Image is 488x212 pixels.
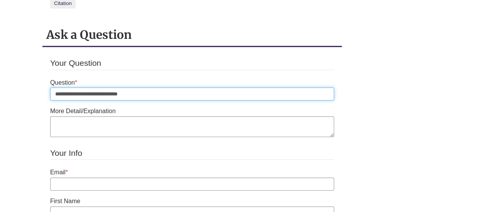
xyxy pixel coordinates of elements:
[50,78,77,88] label: Question
[50,147,334,160] legend: Your Info
[50,167,68,177] label: Email
[50,106,116,116] label: More Detail/Explanation
[8,37,20,43] label: Name
[8,93,75,101] button: Start Chat
[50,196,80,206] label: First Name
[50,57,334,70] legend: Your Question
[2,2,90,31] h2: Chat with a Librarian
[8,60,41,67] label: Your Question*
[46,27,338,42] h2: Ask a Question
